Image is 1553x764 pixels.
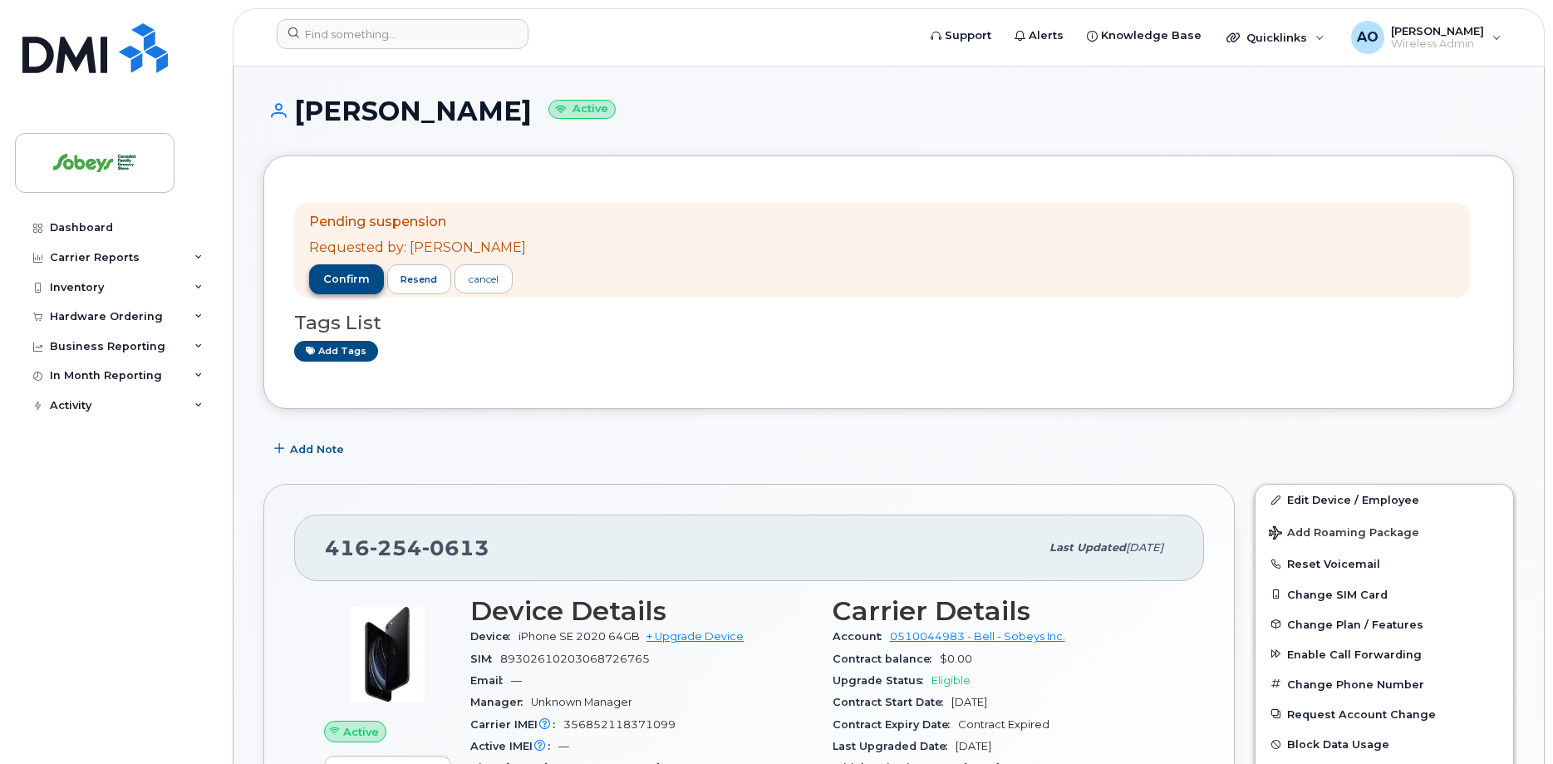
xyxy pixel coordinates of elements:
[401,273,437,286] span: resend
[309,239,526,258] p: Requested by: [PERSON_NAME]
[1256,609,1513,639] button: Change Plan / Features
[951,696,987,708] span: [DATE]
[1126,541,1163,554] span: [DATE]
[1256,639,1513,669] button: Enable Call Forwarding
[958,718,1049,731] span: Contract Expired
[500,653,650,665] span: 89302610203068726765
[833,596,1175,626] h3: Carrier Details
[511,674,522,687] span: —
[470,653,500,665] span: SIM
[470,630,518,643] span: Device
[833,653,940,665] span: Contract balance
[1256,669,1513,699] button: Change Phone Number
[931,674,971,687] span: Eligible
[833,630,890,643] span: Account
[1256,515,1513,549] button: Add Roaming Package
[833,740,956,752] span: Last Upgraded Date
[325,535,489,560] span: 416
[1256,729,1513,759] button: Block Data Usage
[290,441,344,457] span: Add Note
[294,341,378,362] a: Add tags
[518,630,640,643] span: iPhone SE 2020 64GB
[1287,648,1422,660] span: Enable Call Forwarding
[263,434,358,464] button: Add Note
[1049,541,1126,554] span: Last updated
[343,724,379,740] span: Active
[470,596,813,626] h3: Device Details
[1256,579,1513,609] button: Change SIM Card
[470,674,511,687] span: Email
[833,718,958,731] span: Contract Expiry Date
[470,718,563,731] span: Carrier IMEI
[323,272,370,287] span: confirm
[1287,618,1423,630] span: Change Plan / Features
[455,264,513,293] a: cancel
[833,696,951,708] span: Contract Start Date
[309,264,384,294] button: confirm
[294,313,1483,333] h3: Tags List
[563,718,676,731] span: 356852118371099
[1269,526,1419,542] span: Add Roaming Package
[1256,485,1513,515] a: Edit Device / Employee
[370,535,422,560] span: 254
[337,604,437,704] img: image20231002-3703462-2fle3a.jpeg
[940,653,972,665] span: $0.00
[531,696,632,708] span: Unknown Manager
[890,630,1065,643] a: 0510044983 - Bell - Sobeys Inc.
[558,740,569,752] span: —
[470,740,558,752] span: Active IMEI
[469,272,499,287] div: cancel
[956,740,991,752] span: [DATE]
[309,213,526,232] p: Pending suspension
[263,96,1514,126] h1: [PERSON_NAME]
[833,674,931,687] span: Upgrade Status
[646,630,744,643] a: + Upgrade Device
[422,535,489,560] span: 0613
[1256,699,1513,729] button: Request Account Change
[1256,549,1513,579] button: Reset Voicemail
[470,696,531,708] span: Manager
[387,264,452,294] button: resend
[548,100,616,119] small: Active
